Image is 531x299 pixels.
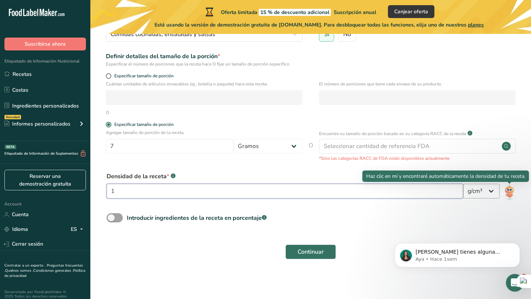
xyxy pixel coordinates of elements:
[4,263,83,273] a: Preguntas frecuentes .
[4,290,86,299] div: Desarrollado por FoodLabelMaker © 2025 Todos los derechos reservados
[4,223,28,236] a: Idioma
[106,52,302,61] div: Definir detalles del tamaño de la porción
[324,31,329,38] span: Sí
[521,274,527,280] span: 1
[4,268,85,278] a: Política de privacidad
[107,172,463,181] div: Densidad de la receta
[394,8,428,15] span: Canjear oferta
[71,225,86,234] div: ES
[25,40,66,48] span: Suscribirse ahora
[106,61,302,67] div: Especificar el número de porciones que la receta hace O fijar un tamaño de porción específico
[106,27,302,42] button: Comidas cocinadas, ensaladas y salsas
[106,109,109,116] div: O
[111,73,174,79] span: Especificar tamaño de porción
[319,81,516,87] p: El número de porciones que tiene cada envase de su producto.
[4,38,86,50] button: Suscribirse ahora
[506,274,524,292] iframe: Intercom live chat
[106,139,233,154] input: Escribe aquí el tamaño de la porción
[366,172,525,180] p: Haz clic en mí y encontraré automáticamente la densidad de tu receta.
[4,170,86,190] a: Reservar una demostración gratuita
[4,120,70,128] div: Informes personalizados
[106,129,302,136] p: Agregar tamaño de porción de la receta.
[107,184,463,198] input: Escribe aquí tu densidad
[33,268,73,273] a: Condiciones generales .
[468,21,484,28] span: planes
[5,268,33,273] a: Quiénes somos .
[127,214,267,222] div: Introducir ingredientes de la receta en porcentaje
[334,9,376,16] span: Suscripción anual
[114,122,174,127] div: Especificar tamaño de porción
[204,7,376,16] div: Oferta limitada
[319,130,466,137] p: Encuentre su tamaño de porción basado en su categoría RACC de la receta
[504,184,515,200] img: ai-bot.1dcbe71.gif
[285,245,336,259] button: Continuar
[259,9,331,16] span: 15 % de descuento adicional
[4,115,21,119] div: Novedad
[383,228,531,279] iframe: Intercom notifications mensaje
[4,263,45,268] a: Contratar a un experto .
[106,81,302,87] p: Cuántas unidades de artículos envasables (ej., botella o paquete) hace esta receta.
[343,31,351,38] span: No
[155,21,484,29] span: Está usando la versión de demostración gratuita de [DOMAIN_NAME]. Para desbloquear todas las func...
[309,141,313,162] span: O
[319,155,516,162] p: *Solo las categorías RACC de FDA están disponibles actualmente
[111,30,215,39] span: Comidas cocinadas, ensaladas y salsas
[388,5,434,18] button: Canjear oferta
[298,247,324,256] span: Continuar
[324,142,430,151] div: Seleccionar cantidad de referencia FDA
[5,145,16,149] div: BETA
